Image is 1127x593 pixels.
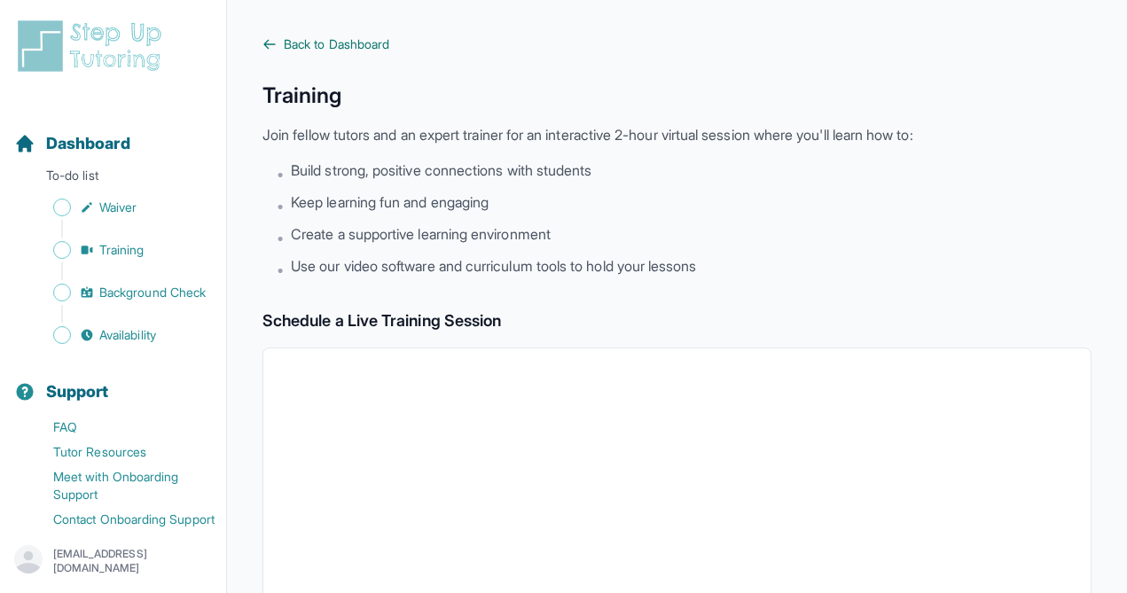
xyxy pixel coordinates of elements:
[277,195,284,216] span: •
[14,280,226,305] a: Background Check
[277,227,284,248] span: •
[291,223,551,245] span: Create a supportive learning environment
[99,284,206,301] span: Background Check
[291,191,489,213] span: Keep learning fun and engaging
[46,379,109,404] span: Support
[14,238,226,262] a: Training
[14,507,226,532] a: Contact Onboarding Support
[53,547,212,575] p: [EMAIL_ADDRESS][DOMAIN_NAME]
[14,440,226,464] a: Tutor Resources
[7,351,219,411] button: Support
[14,18,172,74] img: logo
[14,545,212,577] button: [EMAIL_ADDRESS][DOMAIN_NAME]
[262,82,1092,110] h1: Training
[277,259,284,280] span: •
[14,323,226,347] a: Availability
[99,326,156,344] span: Availability
[99,241,145,259] span: Training
[7,103,219,163] button: Dashboard
[262,124,1092,145] p: Join fellow tutors and an expert trainer for an interactive 2-hour virtual session where you'll l...
[14,415,226,440] a: FAQ
[14,464,226,507] a: Meet with Onboarding Support
[262,308,1092,333] h2: Schedule a Live Training Session
[46,131,130,156] span: Dashboard
[262,35,1092,53] a: Back to Dashboard
[277,163,284,184] span: •
[7,167,219,191] p: To-do list
[291,255,696,277] span: Use our video software and curriculum tools to hold your lessons
[14,195,226,220] a: Waiver
[14,131,130,156] a: Dashboard
[99,199,137,216] span: Waiver
[291,160,591,181] span: Build strong, positive connections with students
[284,35,389,53] span: Back to Dashboard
